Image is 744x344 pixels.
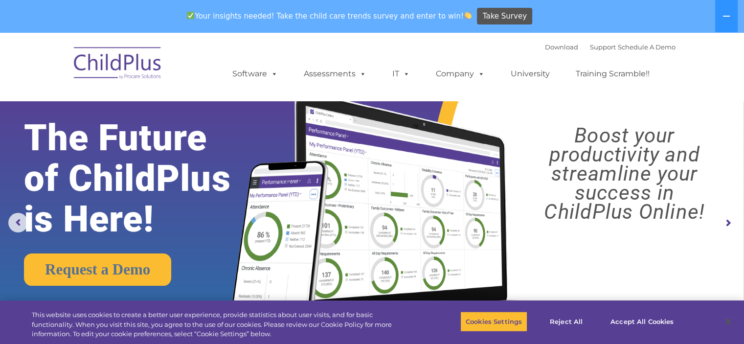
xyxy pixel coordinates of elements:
a: Take Survey [477,8,532,25]
a: Schedule A Demo [618,43,676,51]
a: Download [545,43,578,51]
span: Last name [136,65,166,72]
a: Support [590,43,616,51]
img: ChildPlus by Procare Solutions [69,40,167,89]
a: Assessments [294,64,376,84]
span: Phone number [136,105,178,112]
font: | [545,43,676,51]
a: University [501,64,560,84]
a: Training Scramble!! [566,64,659,84]
a: Company [426,64,495,84]
span: Your insights needed! Take the child care trends survey and enter to win! [183,6,476,25]
button: Cookies Settings [460,311,527,332]
button: Reject All [536,311,597,332]
rs-layer: The Future of ChildPlus is Here! [24,117,262,239]
div: This website uses cookies to create a better user experience, provide statistics about user visit... [32,310,409,339]
a: Software [223,64,288,84]
a: Request a Demo [24,253,171,286]
img: ✅ [187,12,194,19]
rs-layer: Boost your productivity and streamline your success in ChildPlus Online! [514,126,735,221]
img: 👏 [464,12,472,19]
span: Take Survey [483,8,527,25]
a: IT [383,64,420,84]
button: Close [718,311,739,332]
button: Accept All Cookies [605,311,679,332]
